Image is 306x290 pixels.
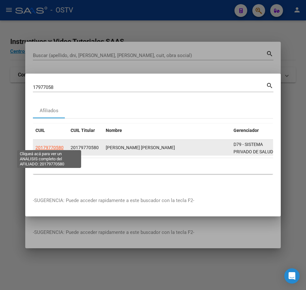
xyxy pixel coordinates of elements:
span: D79 - SISTEMA PRIVADO DE SALUD S.A (Medicenter) [233,142,273,162]
span: 20179770580 [35,145,64,150]
span: Gerenciador [233,128,259,133]
div: [PERSON_NAME] [PERSON_NAME] [106,144,228,151]
span: CUIL [35,128,45,133]
span: CUIL Titular [71,128,95,133]
datatable-header-cell: Gerenciador [231,124,276,137]
p: -SUGERENCIA: Puede acceder rapidamente a este buscador con la tecla F2- [33,197,273,204]
div: Afiliados [40,107,58,114]
div: 1 total [33,158,273,174]
datatable-header-cell: CUIL Titular [68,124,103,137]
div: Open Intercom Messenger [284,268,300,284]
mat-icon: search [266,81,273,89]
datatable-header-cell: CUIL [33,124,68,137]
span: Nombre [106,128,122,133]
span: 20179770580 [71,145,99,150]
datatable-header-cell: Nombre [103,124,231,137]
